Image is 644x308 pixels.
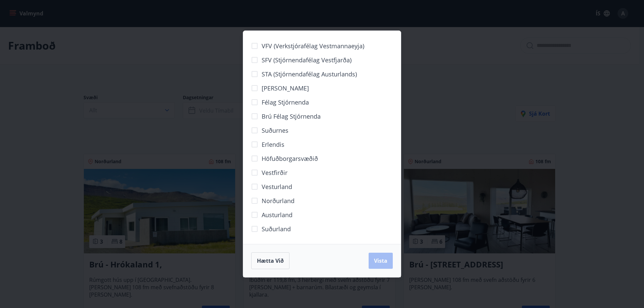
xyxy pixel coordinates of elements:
[262,168,287,177] span: Vestfirðir
[262,140,284,149] span: Erlendis
[262,84,309,93] span: [PERSON_NAME]
[262,225,291,233] span: Suðurland
[262,196,294,205] span: Norðurland
[262,42,364,50] span: VFV (Verkstjórafélag Vestmannaeyja)
[262,182,292,191] span: Vesturland
[257,257,284,264] span: Hætta við
[262,154,318,163] span: Höfuðborgarsvæðið
[262,126,288,135] span: Suðurnes
[262,210,292,219] span: Austurland
[262,112,321,121] span: Brú félag stjórnenda
[262,56,352,64] span: SFV (Stjórnendafélag Vestfjarða)
[262,70,357,78] span: STA (Stjórnendafélag Austurlands)
[251,252,289,269] button: Hætta við
[262,98,309,107] span: Félag stjórnenda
